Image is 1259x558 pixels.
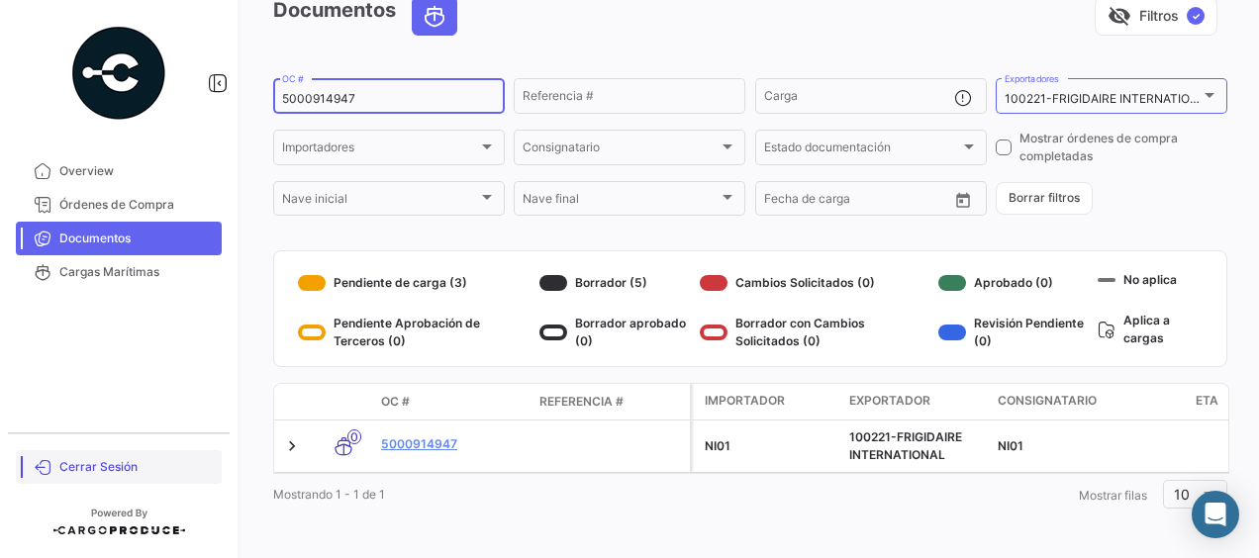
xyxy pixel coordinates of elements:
[523,143,719,157] span: Consignatario
[700,315,930,350] div: Borrador con Cambios Solicitados (0)
[539,393,624,411] span: Referencia #
[1005,91,1213,106] mat-select-trigger: 100221-FRIGIDAIRE INTERNATIONAL
[841,384,990,419] datatable-header-cell: Exportador
[996,182,1093,215] button: Borrar filtros
[700,267,930,299] div: Cambios Solicitados (0)
[849,428,982,464] div: 100221-FRIGIDAIRE INTERNATIONAL
[1108,4,1131,28] span: visibility_off
[1196,392,1218,410] span: ETA
[59,230,214,247] span: Documentos
[990,384,1188,419] datatable-header-cell: Consignatario
[705,392,785,410] span: Importador
[282,436,302,456] a: Expand/Collapse Row
[764,195,800,209] input: Desde
[273,487,385,502] span: Mostrando 1 - 1 de 1
[539,267,692,299] div: Borrador (5)
[59,263,214,281] span: Cargas Marítimas
[59,458,214,476] span: Cerrar Sesión
[539,315,692,350] div: Borrador aprobado (0)
[347,429,361,444] span: 0
[1192,491,1239,538] div: Abrir Intercom Messenger
[16,188,222,222] a: Órdenes de Compra
[948,185,978,215] button: Open calendar
[298,315,532,350] div: Pendiente Aprobación de Terceros (0)
[814,195,902,209] input: Hasta
[1187,7,1205,25] span: ✓
[1098,267,1203,292] div: No aplica
[1079,488,1147,503] span: Mostrar filas
[1174,486,1190,503] span: 10
[282,143,478,157] span: Importadores
[298,267,532,299] div: Pendiente de carga (3)
[381,393,410,411] span: OC #
[693,384,841,419] datatable-header-cell: Importador
[16,222,222,255] a: Documentos
[381,435,524,453] a: 5000914947
[69,24,168,123] img: powered-by.png
[373,385,532,418] datatable-header-cell: OC #
[998,392,1097,410] span: Consignatario
[16,255,222,289] a: Cargas Marítimas
[938,267,1090,299] div: Aprobado (0)
[1098,308,1203,350] div: Aplica a cargas
[59,162,214,180] span: Overview
[705,437,833,455] div: NI01
[849,392,930,410] span: Exportador
[532,385,690,418] datatable-header-cell: Referencia #
[314,394,373,410] datatable-header-cell: Modo de Transporte
[59,196,214,214] span: Órdenes de Compra
[998,438,1023,453] span: NI01
[938,315,1090,350] div: Revisión Pendiente (0)
[523,195,719,209] span: Nave final
[16,154,222,188] a: Overview
[1019,130,1227,165] span: Mostrar órdenes de compra completadas
[764,143,960,157] span: Estado documentación
[282,195,478,209] span: Nave inicial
